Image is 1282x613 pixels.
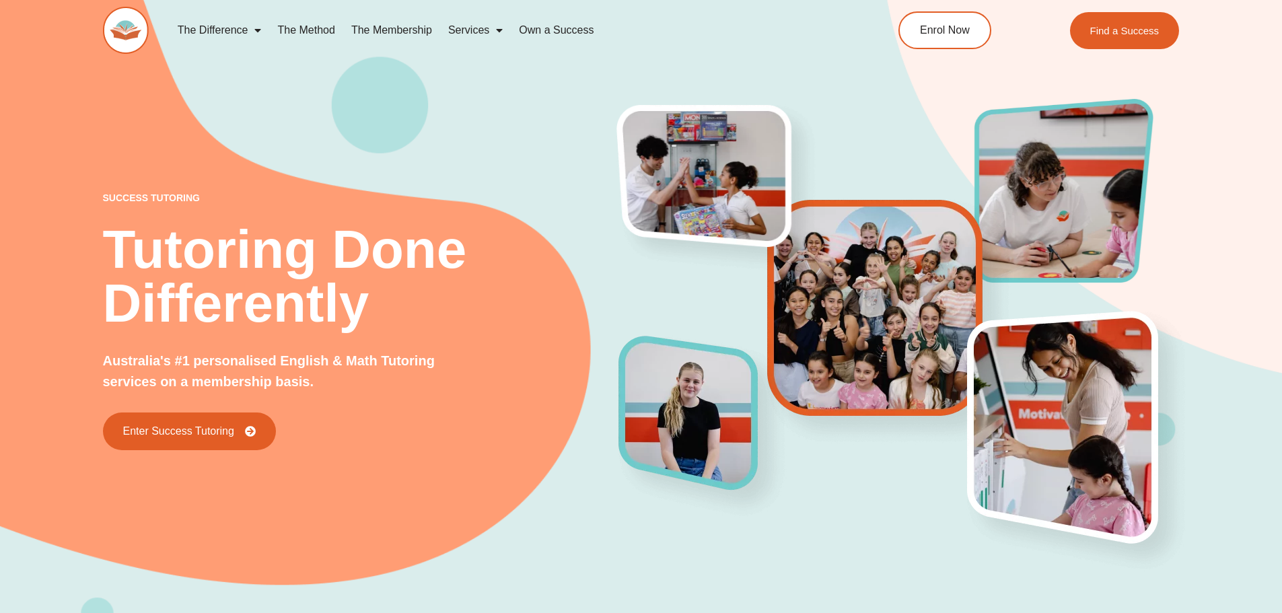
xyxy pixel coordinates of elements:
a: Enter Success Tutoring [103,412,276,450]
a: The Method [269,15,343,46]
a: Find a Success [1070,12,1180,49]
p: success tutoring [103,193,620,203]
a: Enrol Now [898,11,991,49]
nav: Menu [170,15,837,46]
span: Find a Success [1090,26,1160,36]
a: Own a Success [511,15,602,46]
span: Enter Success Tutoring [123,426,234,437]
a: The Difference [170,15,270,46]
a: Services [440,15,511,46]
h2: Tutoring Done Differently [103,223,620,330]
a: The Membership [343,15,440,46]
span: Enrol Now [920,25,970,36]
p: Australia's #1 personalised English & Math Tutoring services on a membership basis. [103,351,480,392]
